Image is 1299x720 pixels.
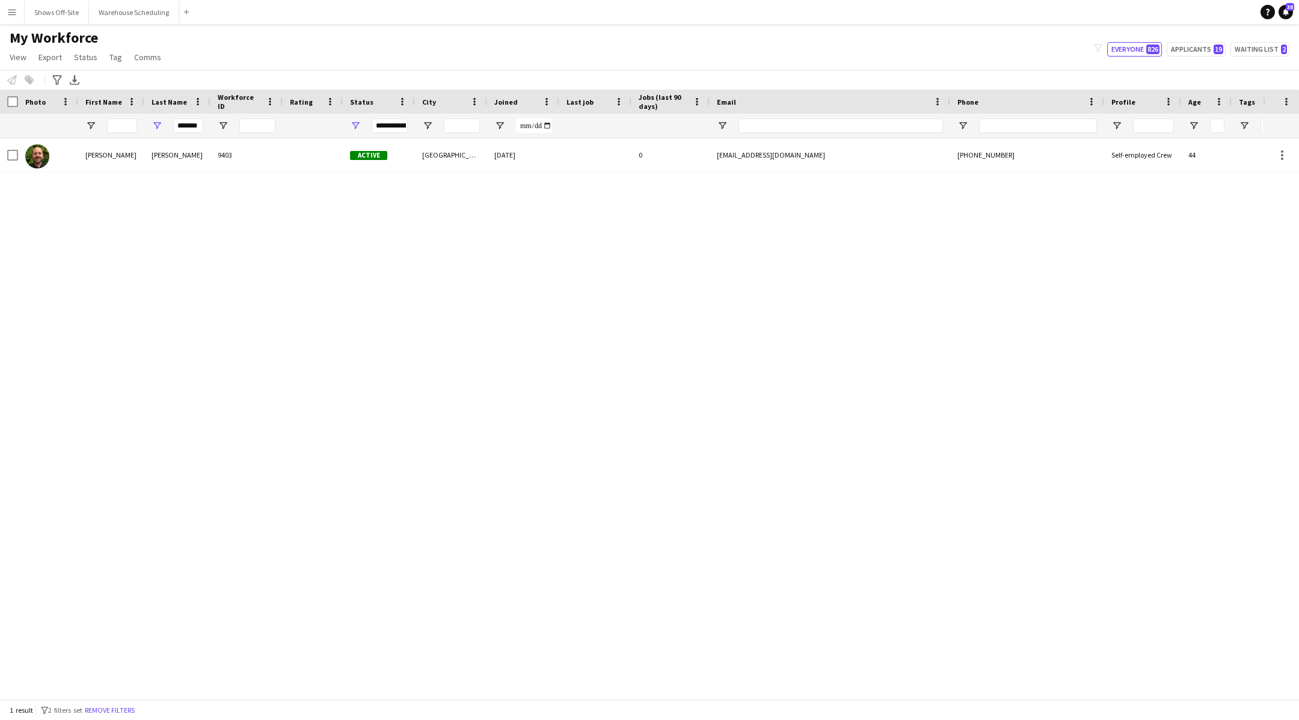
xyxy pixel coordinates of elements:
button: Open Filter Menu [494,120,505,131]
div: 9403 [210,138,283,171]
span: Age [1188,97,1201,106]
span: Rating [290,97,313,106]
input: Joined Filter Input [516,118,552,133]
span: Workforce ID [218,93,261,111]
div: [PHONE_NUMBER] [950,138,1104,171]
button: Open Filter Menu [350,120,361,131]
button: Open Filter Menu [1188,120,1199,131]
input: Tags Filter Input [1261,118,1297,133]
button: Warehouse Scheduling [89,1,179,24]
div: [PERSON_NAME] [78,138,144,171]
span: 2 [1281,45,1287,54]
a: Tag [105,49,127,65]
input: Email Filter Input [739,118,943,133]
span: 35 [1286,3,1294,11]
button: Open Filter Menu [85,120,96,131]
div: [EMAIL_ADDRESS][DOMAIN_NAME] [710,138,950,171]
button: Open Filter Menu [152,120,162,131]
button: Open Filter Menu [422,120,433,131]
span: 2 filters set [48,706,82,715]
span: Status [74,52,97,63]
span: 826 [1146,45,1159,54]
button: Open Filter Menu [957,120,968,131]
button: Waiting list2 [1230,42,1289,57]
span: Profile [1111,97,1135,106]
button: Remove filters [82,704,137,717]
button: Everyone826 [1107,42,1162,57]
a: View [5,49,31,65]
span: City [422,97,436,106]
button: Open Filter Menu [1239,120,1250,131]
span: Tag [109,52,122,63]
span: Email [717,97,736,106]
div: 0 [631,138,710,171]
span: First Name [85,97,122,106]
div: [PERSON_NAME] [144,138,210,171]
span: Jobs (last 90 days) [639,93,688,111]
img: Brad Squires [25,144,49,168]
span: Joined [494,97,518,106]
button: Open Filter Menu [218,120,229,131]
span: View [10,52,26,63]
button: Open Filter Menu [717,120,728,131]
input: Age Filter Input [1210,118,1224,133]
span: Active [350,151,387,160]
input: Last Name Filter Input [173,118,203,133]
div: 44 [1181,138,1232,171]
app-action-btn: Advanced filters [50,73,64,87]
input: City Filter Input [444,118,480,133]
input: Phone Filter Input [979,118,1097,133]
span: My Workforce [10,29,98,47]
a: Status [69,49,102,65]
div: [DATE] [487,138,559,171]
span: Phone [957,97,978,106]
span: Comms [134,52,161,63]
button: Open Filter Menu [1111,120,1122,131]
span: Status [350,97,373,106]
a: Comms [129,49,166,65]
button: Shows Off-Site [25,1,89,24]
span: Last job [567,97,594,106]
span: 19 [1214,45,1223,54]
a: 35 [1279,5,1293,19]
div: Self-employed Crew [1104,138,1181,171]
app-action-btn: Export XLSX [67,73,82,87]
a: Export [34,49,67,65]
button: Applicants19 [1167,42,1226,57]
div: [GEOGRAPHIC_DATA] [415,138,487,171]
input: First Name Filter Input [107,118,137,133]
span: Tags [1239,97,1255,106]
span: Export [38,52,62,63]
input: Profile Filter Input [1133,118,1174,133]
span: Last Name [152,97,187,106]
span: Photo [25,97,46,106]
input: Workforce ID Filter Input [239,118,275,133]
